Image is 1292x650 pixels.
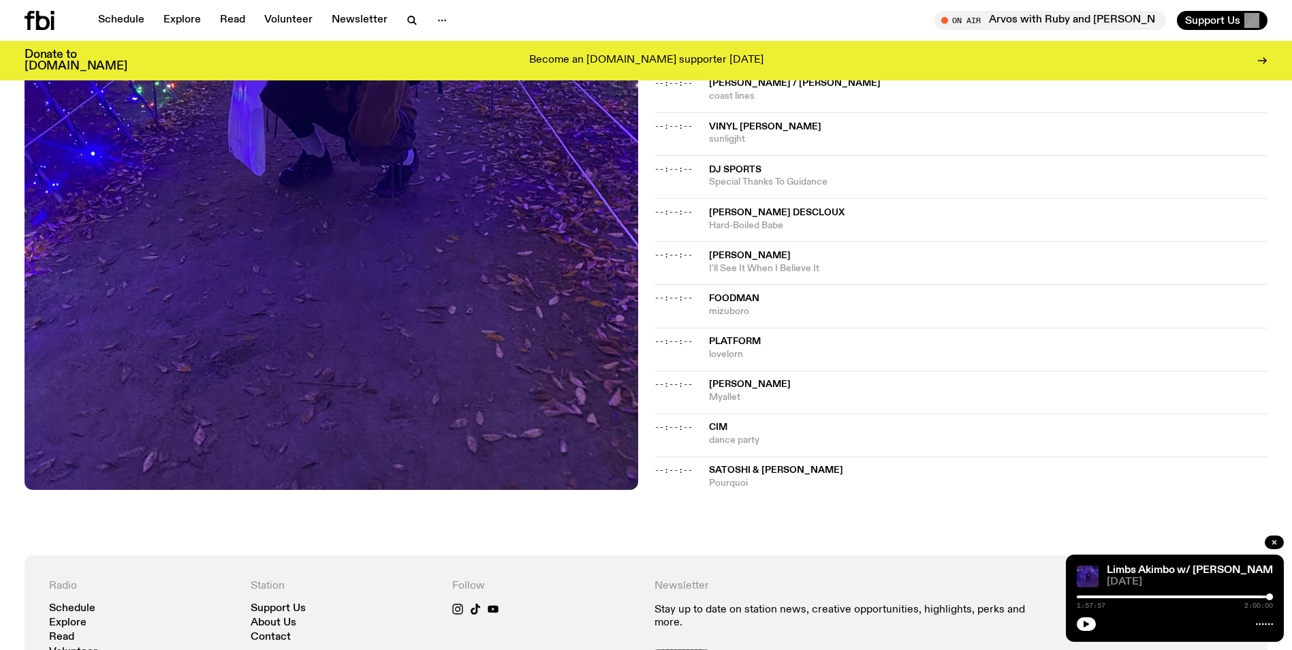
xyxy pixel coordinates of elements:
span: --:--:-- [655,164,693,174]
a: Newsletter [324,11,396,30]
a: Schedule [49,604,95,614]
span: CiM [709,422,727,432]
span: 1:57:57 [1077,602,1105,609]
p: Become an [DOMAIN_NAME] supporter [DATE] [529,55,763,67]
span: --:--:-- [655,379,693,390]
h4: Newsletter [655,580,1041,593]
span: --:--:-- [655,336,693,347]
a: About Us [251,618,296,628]
span: mizuboro [709,305,1268,318]
span: coast lines [709,90,1268,103]
span: Foodman [709,294,759,303]
h4: Follow [452,580,637,593]
span: platform [709,337,761,346]
span: Hard-Boiled Babe [709,219,1268,232]
span: [PERSON_NAME] Descloux [709,208,845,217]
h4: Station [251,580,436,593]
span: [PERSON_NAME] [709,251,791,260]
a: Volunteer [256,11,321,30]
button: On AirArvos with Ruby and [PERSON_NAME] [934,11,1166,30]
span: Special Thanks To Guidance [709,176,1268,189]
span: vinyl [PERSON_NAME] [709,122,821,131]
span: sunligjht [709,133,1268,146]
span: I'll See It When I Believe It [709,262,1268,275]
span: --:--:-- [655,78,693,89]
span: Satoshi & [PERSON_NAME] [709,465,843,475]
span: --:--:-- [655,292,693,303]
span: --:--:-- [655,422,693,433]
span: DJ Sports [709,165,761,174]
a: Explore [49,618,86,628]
p: Stay up to date on station news, creative opportunities, highlights, perks and more. [655,604,1041,630]
h3: Donate to [DOMAIN_NAME] [25,49,127,72]
span: Pourquoi [709,477,1268,490]
span: dance party [709,434,1268,447]
span: --:--:-- [655,206,693,217]
h4: Radio [49,580,234,593]
a: Limbs Akimbo w/ [PERSON_NAME] [1107,565,1283,576]
button: Support Us [1177,11,1267,30]
a: Explore [155,11,209,30]
span: --:--:-- [655,121,693,131]
a: Support Us [251,604,306,614]
span: --:--:-- [655,249,693,260]
span: --:--:-- [655,465,693,476]
a: Contact [251,632,291,643]
span: [DATE] [1107,577,1273,587]
span: Myallet [709,391,1268,404]
span: [PERSON_NAME] [709,380,791,389]
a: Read [49,632,74,643]
span: 2:00:00 [1244,602,1273,609]
span: lovelorn [709,348,1268,361]
span: [PERSON_NAME] / [PERSON_NAME] [709,78,881,88]
span: Support Us [1185,14,1240,27]
a: Read [212,11,253,30]
a: Schedule [90,11,153,30]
